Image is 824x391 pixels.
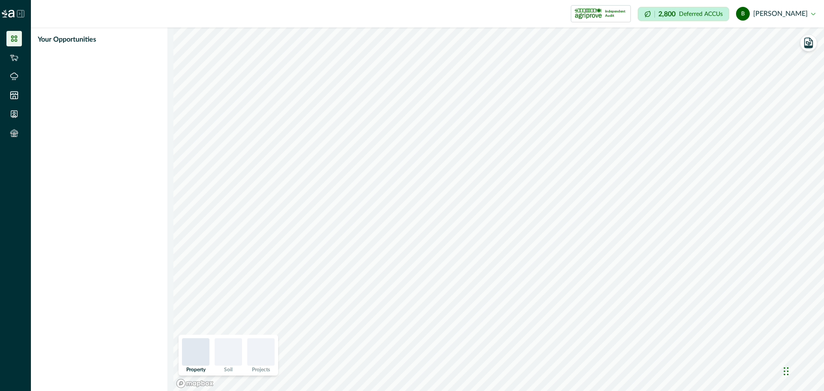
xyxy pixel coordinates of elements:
[784,358,789,384] div: Drag
[252,367,270,372] p: Projects
[679,11,723,17] p: Deferred ACCUs
[571,5,631,22] button: certification logoIndependent Audit
[736,3,815,24] button: bob marcus [PERSON_NAME]
[781,350,824,391] iframe: Chat Widget
[575,7,602,21] img: certification logo
[38,34,96,45] p: Your Opportunities
[605,9,627,18] p: Independent Audit
[224,367,233,372] p: Soil
[658,11,676,18] p: 2,800
[176,379,214,388] a: Mapbox logo
[2,10,15,18] img: Logo
[186,367,206,372] p: Property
